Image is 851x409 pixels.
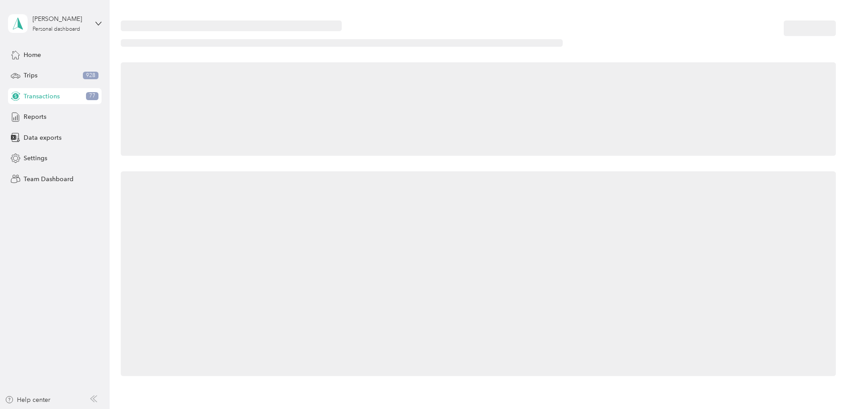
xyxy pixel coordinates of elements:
[24,71,37,80] span: Trips
[801,359,851,409] iframe: Everlance-gr Chat Button Frame
[24,174,74,184] span: Team Dashboard
[86,92,98,100] span: 77
[24,50,41,60] span: Home
[33,14,88,24] div: [PERSON_NAME]
[5,395,50,405] button: Help center
[24,112,46,121] span: Reports
[83,72,98,80] span: 928
[24,92,60,101] span: Transactions
[24,133,61,142] span: Data exports
[33,27,80,32] div: Personal dashboard
[24,154,47,163] span: Settings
